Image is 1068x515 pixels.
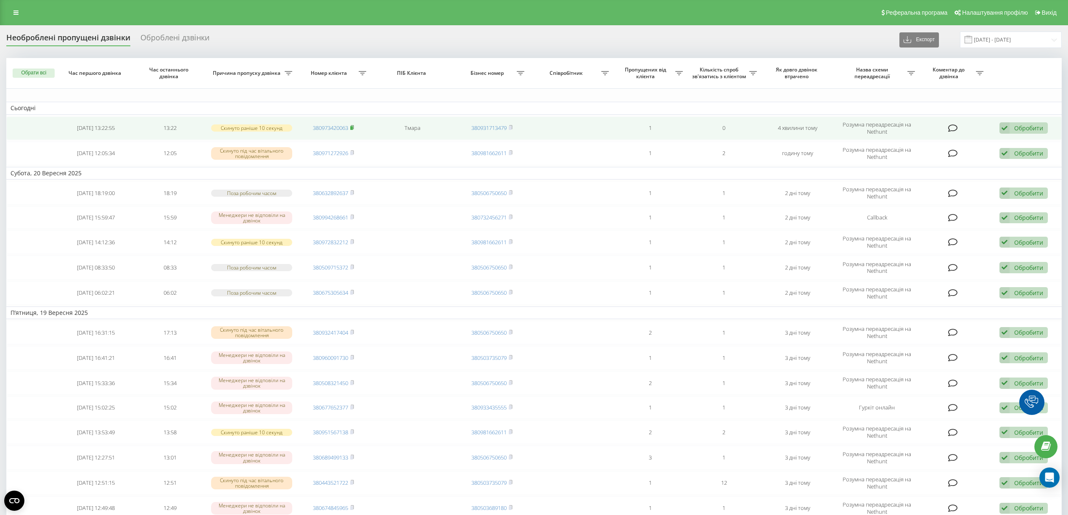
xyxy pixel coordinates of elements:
td: 1 [613,116,687,140]
div: Обробити [1014,189,1043,197]
a: 380632892637 [313,189,348,197]
td: 15:02 [133,396,207,419]
td: [DATE] 13:22:55 [59,116,133,140]
span: Налаштування профілю [962,9,1028,16]
td: 1 [613,346,687,370]
td: 1 [613,181,687,205]
td: Callback [835,206,919,229]
td: 1 [613,142,687,165]
td: 15:59 [133,206,207,229]
td: [DATE] 15:33:36 [59,371,133,395]
div: Скинуто під час вітального повідомлення [211,477,292,489]
td: 14:12 [133,230,207,254]
div: Обробити [1014,149,1043,157]
td: [DATE] 06:02:21 [59,281,133,305]
td: 3 [613,446,687,469]
div: Обробити [1014,404,1043,412]
td: 3 дні тому [761,471,835,495]
td: 13:01 [133,446,207,469]
td: [DATE] 12:05:34 [59,142,133,165]
span: Причина пропуску дзвінка [211,70,284,77]
td: 1 [687,446,761,469]
td: Розумна переадресація на Nethunt [835,116,919,140]
a: 380506750650 [471,329,507,336]
td: 2 [687,420,761,444]
td: 2 дні тому [761,206,835,229]
div: Скинуто раніше 10 секунд [211,124,292,132]
td: Субота, 20 Вересня 2025 [6,167,1062,180]
td: 06:02 [133,281,207,305]
td: 2 [613,371,687,395]
td: 1 [613,256,687,279]
td: 1 [687,281,761,305]
div: Обробити [1014,379,1043,387]
div: Необроблені пропущені дзвінки [6,33,130,46]
a: 380971272926 [313,149,348,157]
td: 2 [687,142,761,165]
td: 2 дні тому [761,230,835,254]
td: 12:05 [133,142,207,165]
a: 380503735079 [471,354,507,362]
td: 1 [687,346,761,370]
div: Обробити [1014,328,1043,336]
td: 2 [613,321,687,344]
td: Розумна переадресація на Nethunt [835,471,919,495]
a: 380689499133 [313,454,348,461]
div: Обробити [1014,504,1043,512]
td: 2 дні тому [761,281,835,305]
td: 15:34 [133,371,207,395]
div: Менеджери не відповіли на дзвінок [211,211,292,224]
a: 380932417404 [313,329,348,336]
td: годину тому [761,142,835,165]
a: 380506750650 [471,189,507,197]
a: 380973420063 [313,124,348,132]
a: 380509715372 [313,264,348,271]
div: Поза робочим часом [211,190,292,197]
span: Назва схеми переадресації [839,66,907,79]
td: 1 [613,206,687,229]
td: 1 [687,206,761,229]
td: Розумна переадресація на Nethunt [835,256,919,279]
td: 3 дні тому [761,396,835,419]
td: 4 хвилини тому [761,116,835,140]
td: 1 [613,230,687,254]
a: 380443521722 [313,479,348,486]
td: 12 [687,471,761,495]
a: 380508321450 [313,379,348,387]
a: 380981662611 [471,149,507,157]
td: 2 [613,420,687,444]
td: 2 дні тому [761,256,835,279]
td: Гуркіт онлайн [835,396,919,419]
div: Поза робочим часом [211,289,292,296]
td: 1 [613,471,687,495]
a: 380506750650 [471,379,507,387]
span: Час першого дзвінка [66,70,125,77]
td: Розумна переадресація на Nethunt [835,420,919,444]
span: Пропущених від клієнта [617,66,675,79]
div: Скинуто під час вітального повідомлення [211,326,292,339]
span: Реферальна програма [886,9,948,16]
div: Open Intercom Messenger [1039,467,1060,488]
td: [DATE] 18:19:00 [59,181,133,205]
td: 2 дні тому [761,181,835,205]
td: [DATE] 14:12:36 [59,230,133,254]
span: Кількість спроб зв'язатись з клієнтом [691,66,749,79]
a: 380732456271 [471,214,507,221]
td: 13:58 [133,420,207,444]
a: 380677652377 [313,404,348,411]
td: 08:33 [133,256,207,279]
td: Розумна переадресація на Nethunt [835,181,919,205]
span: Коментар до дзвінка [923,66,976,79]
td: [DATE] 16:41:21 [59,346,133,370]
td: [DATE] 15:59:47 [59,206,133,229]
a: 380503689180 [471,504,507,512]
td: 1 [687,396,761,419]
a: 380675305634 [313,289,348,296]
button: Обрати всі [13,69,55,78]
a: 380981662611 [471,238,507,246]
td: [DATE] 16:31:15 [59,321,133,344]
td: 1 [613,281,687,305]
td: Тмара [370,116,455,140]
a: 380994268661 [313,214,348,221]
span: Час останнього дзвінка [140,66,199,79]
